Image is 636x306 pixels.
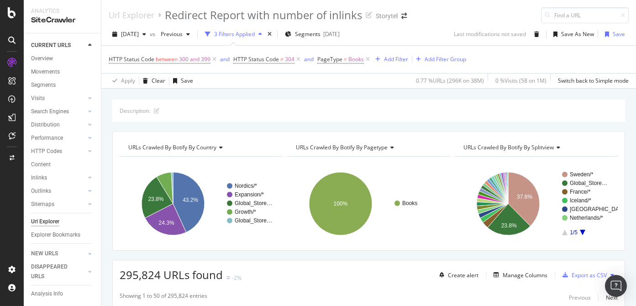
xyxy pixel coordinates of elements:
[109,27,150,42] button: [DATE]
[344,55,347,63] span: =
[109,55,154,63] span: HTTP Status Code
[561,30,594,38] div: Save As New
[454,30,526,38] div: Last modifications not saved
[31,160,95,169] a: Content
[296,143,388,151] span: URLs Crawled By Botify By pagetype
[150,30,157,38] span: vs
[304,55,314,63] button: and
[31,41,71,50] div: CURRENT URLS
[550,27,594,42] button: Save As New
[31,160,51,169] div: Content
[31,230,80,240] div: Explorer Bookmarks
[463,143,554,151] span: URLs Crawled By Botify By splitview
[569,294,591,301] div: Previous
[281,27,343,42] button: Segments[DATE]
[220,55,230,63] button: and
[165,7,362,23] div: Redirect Report with number of inlinks
[572,271,607,279] div: Export as CSV
[570,171,594,178] text: Sweden/*
[31,80,56,90] div: Segments
[605,275,627,297] div: Open Intercom Messenger
[109,74,135,88] button: Apply
[294,140,442,155] h4: URLs Crawled By Botify By pagetype
[416,77,484,84] div: 0.77 % URLs ( 296K on 38M )
[31,67,95,77] a: Movements
[120,107,150,115] div: Description:
[570,229,578,236] text: 1/5
[226,276,230,279] img: Equal
[31,147,85,156] a: HTTP Codes
[287,164,450,243] svg: A chart.
[31,289,95,299] a: Analysis Info
[436,268,478,282] button: Create alert
[235,183,257,189] text: Nordics/*
[501,222,517,229] text: 23.8%
[490,269,547,280] button: Manage Columns
[126,140,274,155] h4: URLs Crawled By Botify By country
[31,249,58,259] div: NEW URLS
[235,200,272,206] text: Global_Store…
[570,215,603,221] text: Netherlands/*
[613,30,625,38] div: Save
[235,191,264,198] text: Expansion/*
[31,133,85,143] a: Performance
[169,74,193,88] button: Save
[183,197,198,203] text: 43.2%
[235,217,272,224] text: Global_Store…
[402,200,417,206] text: Books
[570,206,631,212] text: [GEOGRAPHIC_DATA]/*
[31,173,47,183] div: Inlinks
[372,54,408,65] button: Add Filter
[412,54,466,65] button: Add Filter Group
[554,74,629,88] button: Switch back to Simple mode
[31,107,69,116] div: Search Engines
[31,54,95,63] a: Overview
[570,180,607,186] text: Global_Store…
[31,94,45,103] div: Visits
[285,53,294,66] span: 304
[232,274,242,282] div: -2%
[120,292,207,303] div: Showing 1 to 50 of 295,824 entries
[31,200,54,209] div: Sitemaps
[280,55,284,63] span: ≠
[31,200,85,209] a: Sitemaps
[333,200,347,207] text: 100%
[570,197,591,204] text: Iceland/*
[295,30,321,38] span: Segments
[384,55,408,63] div: Add Filter
[31,147,62,156] div: HTTP Codes
[462,140,610,155] h4: URLs Crawled By Botify By splitview
[31,67,60,77] div: Movements
[31,54,53,63] div: Overview
[570,189,591,195] text: France/*
[179,53,210,66] span: 300 and 399
[31,80,95,90] a: Segments
[323,30,340,38] div: [DATE]
[31,107,85,116] a: Search Engines
[120,164,283,243] svg: A chart.
[157,30,183,38] span: Previous
[159,220,174,226] text: 24.3%
[517,194,532,200] text: 37.6%
[235,209,256,215] text: Growth/*
[31,41,85,50] a: CURRENT URLS
[606,294,618,301] div: Next
[31,15,94,26] div: SiteCrawler
[31,173,85,183] a: Inlinks
[31,133,63,143] div: Performance
[121,30,139,38] span: 2025 Jul. 4th
[181,77,193,84] div: Save
[541,7,629,23] input: Find a URL
[31,120,60,130] div: Distribution
[31,120,85,130] a: Distribution
[503,271,547,279] div: Manage Columns
[31,230,95,240] a: Explorer Bookmarks
[128,143,216,151] span: URLs Crawled By Botify By country
[606,292,618,303] button: Next
[317,55,342,63] span: PageType
[31,217,95,227] a: Url Explorer
[214,30,255,38] div: 3 Filters Applied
